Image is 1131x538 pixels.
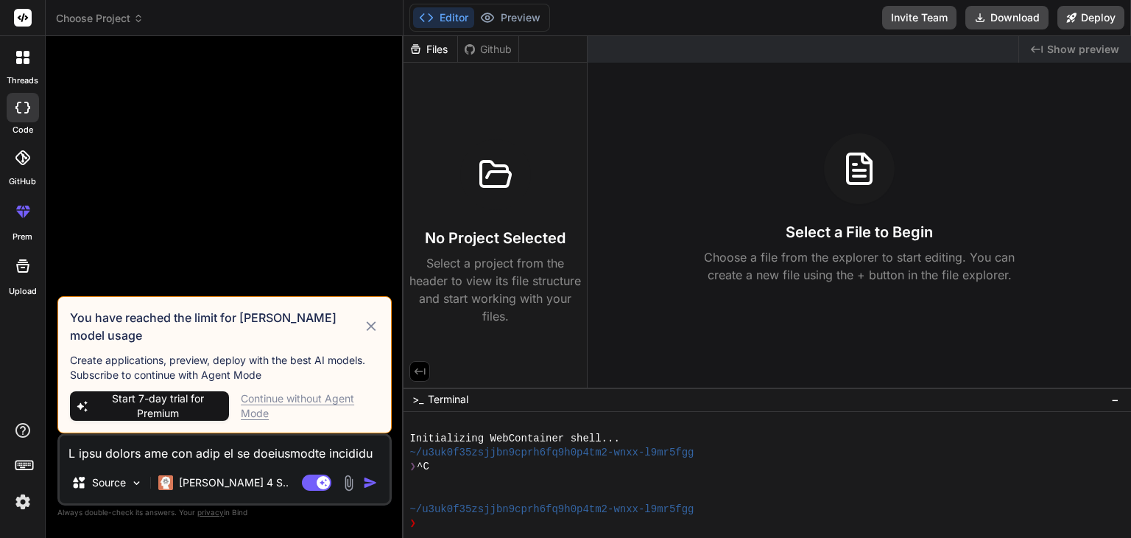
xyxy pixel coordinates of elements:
p: Create applications, preview, deploy with the best AI models. Subscribe to continue with Agent Mode [70,353,379,382]
button: Editor [413,7,474,28]
button: Start 7-day trial for Premium [70,391,229,421]
img: Pick Models [130,477,143,489]
span: ❯ [409,517,417,531]
button: Invite Team [882,6,956,29]
div: Files [404,42,457,57]
label: threads [7,74,38,87]
p: Source [92,475,126,490]
button: Download [965,6,1049,29]
span: Start 7-day trial for Premium [93,391,223,421]
div: Github [458,42,518,57]
button: − [1108,388,1122,411]
span: Show preview [1047,42,1119,57]
p: Always double-check its answers. Your in Bind [57,506,392,520]
button: Deploy [1057,6,1124,29]
div: Continue without Agent Mode [241,391,379,421]
h3: No Project Selected [425,228,565,248]
span: − [1111,392,1119,407]
button: Preview [474,7,546,28]
span: >_ [412,392,423,407]
span: privacy [197,508,224,517]
img: settings [10,489,35,514]
p: [PERSON_NAME] 4 S.. [179,475,289,490]
h3: Select a File to Begin [786,222,933,242]
span: ^C [417,460,429,474]
span: Terminal [428,392,468,407]
label: Upload [9,285,37,298]
p: Select a project from the header to view its file structure and start working with your files. [409,254,581,325]
p: Choose a file from the explorer to start editing. You can create a new file using the + button in... [694,248,1024,284]
span: ~/u3uk0f35zsjjbn9cprh6fq9h0p4tm2-wnxx-l9mr5fgg [409,503,694,517]
span: Initializing WebContainer shell... [409,432,619,446]
img: icon [363,475,378,490]
label: prem [13,231,32,243]
label: code [13,124,33,136]
span: Choose Project [56,11,144,26]
img: attachment [340,475,357,492]
img: Claude 4 Sonnet [158,475,173,490]
span: ~/u3uk0f35zsjjbn9cprh6fq9h0p4tm2-wnxx-l9mr5fgg [409,446,694,460]
h3: You have reached the limit for [PERSON_NAME] model usage [70,309,363,344]
label: GitHub [9,175,36,188]
span: ❯ [409,460,417,474]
